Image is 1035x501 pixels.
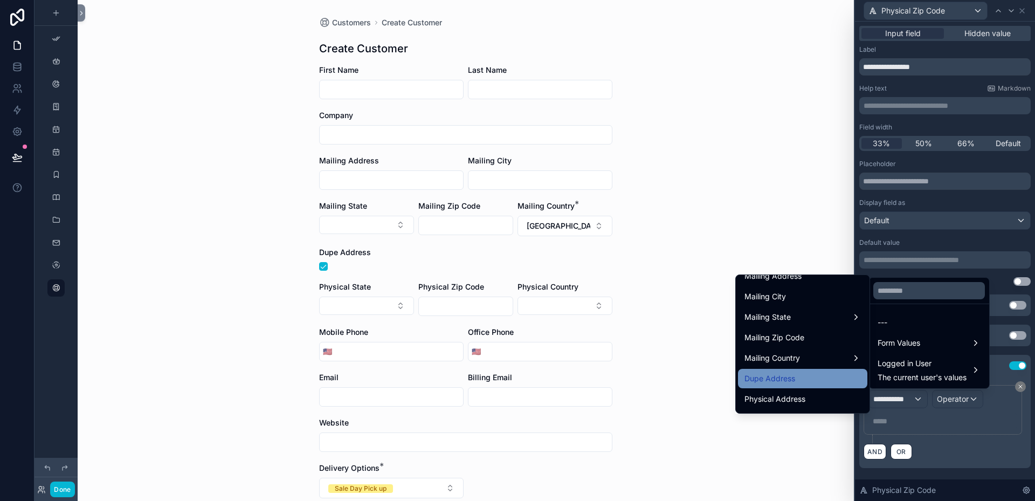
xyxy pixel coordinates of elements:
span: Form Values [878,337,920,349]
span: Mailing City [744,290,786,303]
span: Customers [332,17,371,28]
button: Select Button [468,342,484,361]
span: Physical Country [517,282,578,291]
span: Mailing Country [744,352,800,365]
div: Sale Day Pick up [335,484,387,493]
span: The current user's values [878,372,967,383]
span: Dupe Address [319,248,371,257]
button: Select Button [517,216,612,236]
span: 🇺🇸 [472,346,481,357]
button: Select Button [319,216,414,234]
span: Mobile Phone [319,327,368,337]
span: 🇺🇸 [323,346,332,357]
a: Create Customer [382,17,442,28]
span: Mailing State [744,311,791,324]
span: Email [319,373,339,382]
button: Select Button [319,478,464,498]
span: Logged in User [878,357,967,370]
button: Select Button [320,342,335,361]
span: Company [319,111,353,120]
span: Mailing Zip Code [744,331,804,344]
span: [GEOGRAPHIC_DATA] [527,221,590,231]
span: Dupe Address [744,372,795,385]
span: Mailing Country [517,201,575,210]
span: Mailing City [468,156,512,165]
button: Done [50,482,74,497]
a: Customers [319,17,371,28]
span: Website [319,418,349,427]
button: Select Button [517,297,612,315]
span: First Name [319,65,358,74]
span: Mailing Address [319,156,379,165]
span: Mailing State [319,201,367,210]
h1: Create Customer [319,41,408,56]
span: Physical Address [744,393,805,406]
button: Select Button [319,297,414,315]
span: --- [878,316,887,329]
span: Last Name [468,65,507,74]
span: Delivery Options [319,463,379,472]
span: Billing Email [468,373,512,382]
span: Physical State [319,282,371,291]
span: Mailing Zip Code [418,201,480,210]
span: Office Phone [468,327,514,337]
span: Physical Zip Code [418,282,484,291]
span: Mailing Address [744,270,802,283]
